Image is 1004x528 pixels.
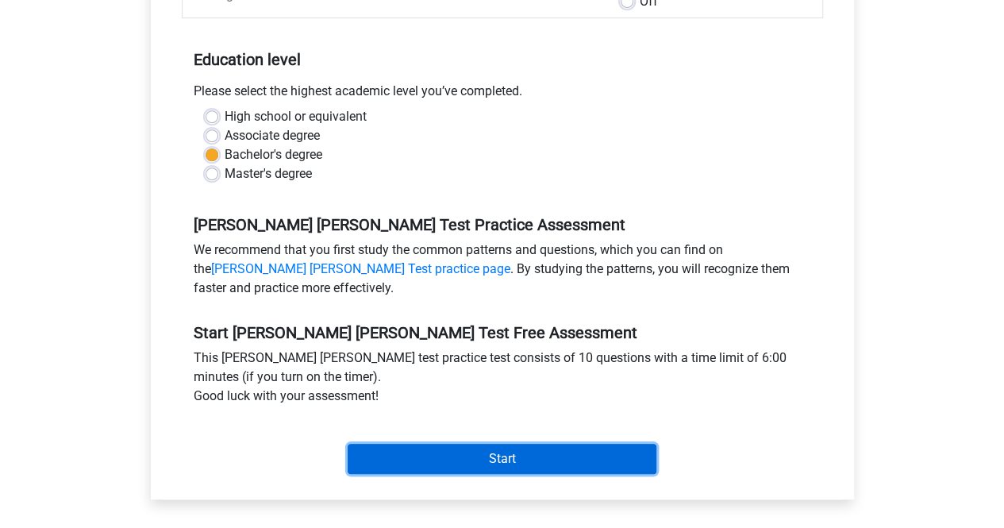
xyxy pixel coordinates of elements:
[225,145,322,164] label: Bachelor's degree
[182,349,823,412] div: This [PERSON_NAME] [PERSON_NAME] test practice test consists of 10 questions with a time limit of...
[194,215,811,234] h5: [PERSON_NAME] [PERSON_NAME] Test Practice Assessment
[194,323,811,342] h5: Start [PERSON_NAME] [PERSON_NAME] Test Free Assessment
[182,241,823,304] div: We recommend that you first study the common patterns and questions, which you can find on the . ...
[194,44,811,75] h5: Education level
[225,164,312,183] label: Master's degree
[211,261,510,276] a: [PERSON_NAME] [PERSON_NAME] Test practice page
[182,82,823,107] div: Please select the highest academic level you’ve completed.
[348,444,656,474] input: Start
[225,126,320,145] label: Associate degree
[225,107,367,126] label: High school or equivalent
